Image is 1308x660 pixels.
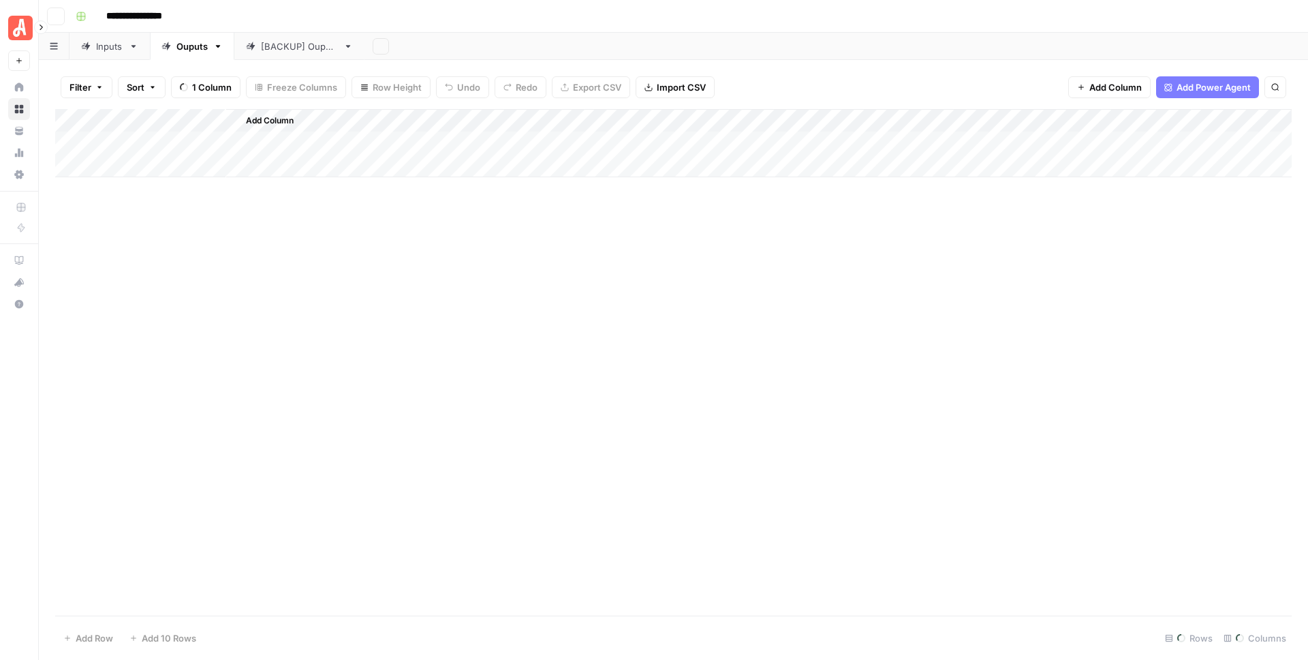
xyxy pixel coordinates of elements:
[1068,76,1151,98] button: Add Column
[573,80,621,94] span: Export CSV
[246,76,346,98] button: Freeze Columns
[1156,76,1259,98] button: Add Power Agent
[8,271,30,293] button: What's new?
[8,11,30,45] button: Workspace: Angi
[352,76,431,98] button: Row Height
[9,272,29,292] div: What's new?
[1089,80,1142,94] span: Add Column
[150,33,234,60] a: Ouputs
[142,631,196,645] span: Add 10 Rows
[8,16,33,40] img: Angi Logo
[516,80,538,94] span: Redo
[1177,80,1251,94] span: Add Power Agent
[1218,627,1292,649] div: Columns
[8,76,30,98] a: Home
[495,76,546,98] button: Redo
[246,115,294,127] span: Add Column
[55,627,121,649] button: Add Row
[118,76,166,98] button: Sort
[127,80,144,94] span: Sort
[192,80,232,94] span: 1 Column
[8,120,30,142] a: Your Data
[373,80,422,94] span: Row Height
[436,76,489,98] button: Undo
[76,631,113,645] span: Add Row
[552,76,630,98] button: Export CSV
[176,40,208,53] div: Ouputs
[228,112,299,130] button: Add Column
[657,80,706,94] span: Import CSV
[69,33,150,60] a: Inputs
[1159,627,1218,649] div: Rows
[234,33,364,60] a: [BACKUP] Ouputs
[8,164,30,185] a: Settings
[61,76,112,98] button: Filter
[457,80,480,94] span: Undo
[96,40,123,53] div: Inputs
[636,76,715,98] button: Import CSV
[8,142,30,164] a: Usage
[8,293,30,315] button: Help + Support
[267,80,337,94] span: Freeze Columns
[121,627,204,649] button: Add 10 Rows
[8,250,30,271] a: AirOps Academy
[69,80,91,94] span: Filter
[171,76,240,98] button: 1 Column
[8,98,30,120] a: Browse
[261,40,338,53] div: [BACKUP] Ouputs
